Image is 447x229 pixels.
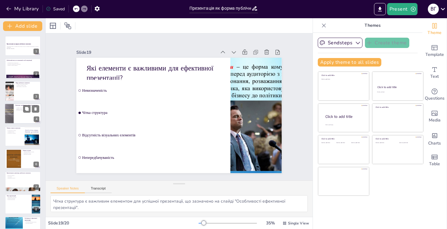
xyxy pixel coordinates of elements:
span: Charts [428,140,441,147]
p: Чітка структура [25,220,39,222]
div: 2 [33,71,39,77]
p: Релевантність запитань [7,132,23,134]
div: Get real-time input from your audience [422,84,447,106]
div: Click to add title [377,85,418,89]
p: Залучення аудиторії [25,223,39,224]
div: 5 [33,139,39,145]
button: В Г [428,3,439,15]
div: Click to add body [325,124,364,125]
div: Add a table [422,149,447,171]
p: Чотири основні види мовлення [16,84,39,85]
p: Публічний виступ передає ідеї [7,62,39,63]
p: Важливість невербальної комунікації [7,63,39,65]
button: Present [387,3,418,15]
div: Click to add text [399,142,418,144]
p: Особливості ефективної презентації [25,217,39,221]
div: 2 [5,58,41,78]
p: Уміння ставити запитання [7,127,23,129]
p: Уміння слухати [23,150,39,152]
span: Media [429,117,441,124]
strong: Презентація як форма публічного мовлення [7,43,31,45]
button: Sendsteps [318,38,362,48]
div: Click to add title [376,138,419,140]
p: Навчальні презентації [7,198,30,199]
p: Взаємодія з доповідачем [16,110,39,111]
p: Обговорення типів та особливостей публічного виступу, важливості комунікації та культурі сприймання. [7,46,39,48]
span: Theme [428,29,442,36]
button: Add slide [3,21,42,31]
p: Презентація як різновид публічного мовлення [7,173,39,174]
p: Види публічного мовлення [16,82,39,84]
div: Click to add text [351,142,365,144]
p: Які елементи є важливими для ефективної презентації? [87,63,220,83]
div: Click to add title [325,114,364,119]
div: Click to add text [376,142,395,144]
span: Template [425,51,444,58]
span: Text [430,73,439,80]
p: Невербальні сигнали [23,152,39,154]
textarea: Чітка структура є важливим елементом для успішної презентації, що зазначено на слайді "Особливост... [50,195,308,212]
div: Layout [48,21,58,31]
button: Transcript [85,186,112,193]
div: Click to add text [377,91,418,93]
div: 8 [5,194,41,214]
div: Add charts and graphs [422,128,447,149]
div: 35 % [263,220,278,226]
p: Рекламні презентації [7,199,30,200]
span: Невизначеність [82,88,229,93]
button: Speaker Notes [50,186,85,193]
span: Position [64,22,71,29]
span: Чітка структура [82,111,229,115]
p: Вибір підходу до підготовки [16,86,39,87]
div: Click to add title [321,74,365,77]
div: 3 [33,94,39,99]
div: Click to add text [336,142,350,144]
div: Change the overall theme [422,18,447,40]
p: Generated with [URL] [7,48,39,50]
div: 7 [5,171,41,191]
div: Click to add text [321,79,365,80]
div: 8 [33,207,39,212]
p: Значення активного слухання [23,152,39,153]
p: Активна участь слухачів [16,107,39,108]
div: Click to add title [321,138,365,140]
div: Click to add text [321,142,335,144]
p: Розвиток особистих навичок [7,64,39,66]
p: Ефективна взаємодія [23,154,39,155]
div: В Г [428,4,439,15]
p: Вміння слухати [16,108,39,110]
div: 6 [5,149,41,169]
p: Усна подача [7,176,39,178]
div: Add text boxes [422,62,447,84]
p: Динамічність виступу [7,177,39,179]
span: Непередбачуваність [82,155,229,159]
p: Типи презентацій [7,195,30,197]
div: 7 [33,184,39,190]
div: 4 [34,117,39,122]
p: Публічний виступ як важливий засіб комунікації [7,60,39,61]
div: Slide 19 / 20 [48,220,199,226]
button: Apply theme to all slides [318,58,381,67]
span: Single View [288,221,309,226]
p: Інформаційні презентації [7,197,30,198]
p: Поглиблення розуміння [7,130,23,131]
div: 6 [33,162,39,167]
button: Export to PowerPoint [374,3,386,15]
span: Questions [425,95,445,102]
button: Duplicate Slide [23,105,30,113]
button: Delete Slide [32,105,39,113]
div: 1 [33,49,39,54]
span: Table [429,161,440,167]
div: Click to add title [376,106,419,108]
p: Активізація участі [7,131,23,132]
div: Slide 19 [76,50,216,55]
input: Insert title [189,4,251,13]
div: Saved [46,6,65,12]
p: Візуальні елементи [7,175,39,176]
p: Зрозумілий візуальний контент [25,221,39,223]
div: 1 [5,36,41,56]
span: Відсутність візуальних елементів [82,133,229,137]
button: Create theme [365,38,409,48]
button: My Library [5,4,41,14]
div: 4 [5,103,41,124]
